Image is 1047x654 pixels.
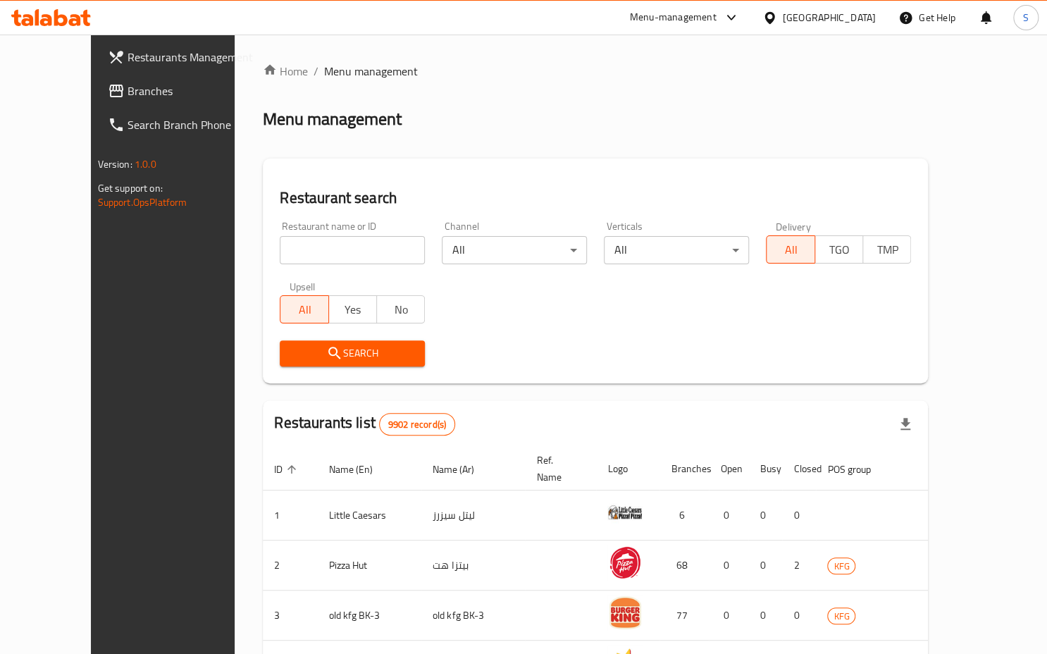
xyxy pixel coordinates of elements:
[290,281,316,291] label: Upsell
[128,116,254,133] span: Search Branch Phone
[709,591,748,641] td: 0
[709,448,748,490] th: Open
[263,591,318,641] td: 3
[97,40,266,74] a: Restaurants Management
[776,221,811,231] label: Delivery
[821,240,857,260] span: TGO
[783,10,876,25] div: [GEOGRAPHIC_DATA]
[814,235,863,264] button: TGO
[607,545,643,580] img: Pizza Hut
[263,63,928,80] nav: breadcrumb
[1023,10,1029,25] span: S
[314,63,318,80] li: /
[263,541,318,591] td: 2
[128,49,254,66] span: Restaurants Management
[433,461,492,478] span: Name (Ar)
[263,108,402,130] h2: Menu management
[748,541,782,591] td: 0
[766,235,814,264] button: All
[782,541,816,591] td: 2
[98,193,187,211] a: Support.OpsPlatform
[536,452,579,486] span: Ref. Name
[280,340,425,366] button: Search
[329,461,391,478] span: Name (En)
[630,9,717,26] div: Menu-management
[782,490,816,541] td: 0
[280,187,911,209] h2: Restaurant search
[318,490,421,541] td: Little Caesars
[828,608,855,624] span: KFG
[379,413,455,436] div: Total records count
[607,495,643,530] img: Little Caesars
[280,295,328,323] button: All
[380,418,454,431] span: 9902 record(s)
[827,461,888,478] span: POS group
[659,591,709,641] td: 77
[869,240,905,260] span: TMP
[421,490,525,541] td: ليتل سيزرز
[318,591,421,641] td: old kfg BK-3
[98,155,132,173] span: Version:
[888,407,922,441] div: Export file
[286,300,323,320] span: All
[135,155,156,173] span: 1.0.0
[748,591,782,641] td: 0
[596,448,659,490] th: Logo
[318,541,421,591] td: Pizza Hut
[263,490,318,541] td: 1
[709,490,748,541] td: 0
[291,345,414,362] span: Search
[604,236,749,264] div: All
[748,490,782,541] td: 0
[659,541,709,591] td: 68
[421,591,525,641] td: old kfg BK-3
[659,490,709,541] td: 6
[97,74,266,108] a: Branches
[274,412,455,436] h2: Restaurants list
[280,236,425,264] input: Search for restaurant name or ID..
[782,448,816,490] th: Closed
[98,179,163,197] span: Get support on:
[772,240,809,260] span: All
[376,295,425,323] button: No
[659,448,709,490] th: Branches
[709,541,748,591] td: 0
[862,235,911,264] button: TMP
[328,295,377,323] button: Yes
[442,236,587,264] div: All
[274,461,301,478] span: ID
[383,300,419,320] span: No
[607,595,643,630] img: old kfg BK-3
[263,63,308,80] a: Home
[97,108,266,142] a: Search Branch Phone
[828,558,855,574] span: KFG
[128,82,254,99] span: Branches
[335,300,371,320] span: Yes
[324,63,418,80] span: Menu management
[748,448,782,490] th: Busy
[421,541,525,591] td: بيتزا هت
[782,591,816,641] td: 0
